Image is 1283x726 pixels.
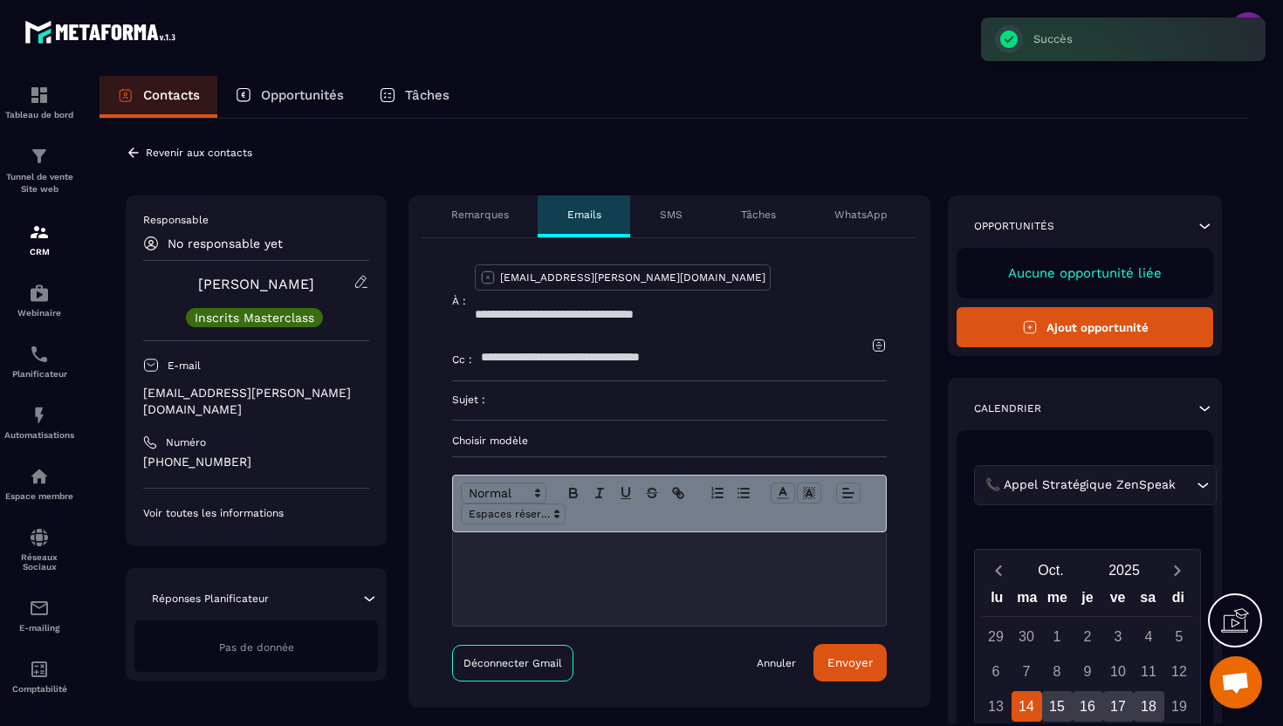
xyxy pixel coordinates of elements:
[452,434,887,448] p: Choisir modèle
[195,312,314,324] p: Inscrits Masterclass
[500,271,765,284] p: [EMAIL_ADDRESS][PERSON_NAME][DOMAIN_NAME]
[143,454,369,470] p: [PHONE_NUMBER]
[982,558,1014,582] button: Previous month
[981,656,1012,687] div: 6
[29,344,50,365] img: scheduler
[4,331,74,392] a: schedulerschedulerPlanificateur
[4,133,74,209] a: formationformationTunnel de vente Site web
[4,430,74,440] p: Automatisations
[1042,691,1073,722] div: 15
[143,87,200,103] p: Contacts
[1073,621,1103,652] div: 2
[4,110,74,120] p: Tableau de bord
[1164,656,1195,687] div: 12
[143,385,369,418] p: [EMAIL_ADDRESS][PERSON_NAME][DOMAIN_NAME]
[29,659,50,680] img: accountant
[261,87,344,103] p: Opportunités
[1164,691,1195,722] div: 19
[4,247,74,257] p: CRM
[168,236,283,250] p: No responsable yet
[1163,586,1193,616] div: di
[29,527,50,548] img: social-network
[4,491,74,501] p: Espace membre
[1073,656,1103,687] div: 9
[1012,586,1043,616] div: ma
[29,283,50,304] img: automations
[29,405,50,426] img: automations
[143,213,369,227] p: Responsable
[1012,621,1042,652] div: 30
[4,392,74,453] a: automationsautomationsAutomatisations
[4,171,74,195] p: Tunnel de vente Site web
[4,308,74,318] p: Webinaire
[1134,621,1164,652] div: 4
[981,476,1179,495] span: 📞 Appel Stratégique ZenSpeak
[660,208,683,222] p: SMS
[166,435,206,449] p: Numéro
[1042,586,1073,616] div: me
[451,208,509,222] p: Remarques
[1014,555,1087,586] button: Open months overlay
[4,369,74,379] p: Planificateur
[217,76,361,118] a: Opportunités
[405,87,449,103] p: Tâches
[219,641,294,654] span: Pas de donnée
[1012,691,1042,722] div: 14
[4,270,74,331] a: automationsautomationsWebinaire
[4,453,74,514] a: automationsautomationsEspace membre
[1012,656,1042,687] div: 7
[4,552,74,572] p: Réseaux Sociaux
[1164,621,1195,652] div: 5
[974,219,1054,233] p: Opportunités
[1073,586,1103,616] div: je
[834,208,888,222] p: WhatsApp
[29,222,50,243] img: formation
[1042,621,1073,652] div: 1
[1210,656,1262,709] div: Ouvrir le chat
[29,466,50,487] img: automations
[4,209,74,270] a: formationformationCRM
[452,393,485,407] p: Sujet :
[29,598,50,619] img: email
[981,621,1012,652] div: 29
[99,76,217,118] a: Contacts
[29,85,50,106] img: formation
[1161,558,1193,582] button: Next month
[741,208,776,222] p: Tâches
[567,208,601,222] p: Emails
[24,16,182,48] img: logo
[4,646,74,707] a: accountantaccountantComptabilité
[4,585,74,646] a: emailemailE-mailing
[143,506,369,520] p: Voir toutes les informations
[152,592,269,606] p: Réponses Planificateur
[1133,586,1163,616] div: sa
[1073,691,1103,722] div: 16
[974,465,1217,505] div: Search for option
[146,147,252,159] p: Revenir aux contacts
[974,265,1196,281] p: Aucune opportunité liée
[452,294,466,308] p: À :
[974,401,1041,415] p: Calendrier
[1134,691,1164,722] div: 18
[1134,656,1164,687] div: 11
[1087,555,1161,586] button: Open years overlay
[4,514,74,585] a: social-networksocial-networkRéseaux Sociaux
[4,623,74,633] p: E-mailing
[361,76,467,118] a: Tâches
[4,72,74,133] a: formationformationTableau de bord
[1103,656,1134,687] div: 10
[981,691,1012,722] div: 13
[1042,656,1073,687] div: 8
[813,644,887,681] button: Envoyer
[452,353,472,366] p: Cc :
[1102,586,1133,616] div: ve
[168,359,201,373] p: E-mail
[198,276,314,292] a: [PERSON_NAME]
[1103,691,1134,722] div: 17
[1103,621,1134,652] div: 3
[4,684,74,694] p: Comptabilité
[957,307,1213,347] button: Ajout opportunité
[29,146,50,167] img: formation
[452,645,573,681] a: Déconnecter Gmail
[1179,476,1192,495] input: Search for option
